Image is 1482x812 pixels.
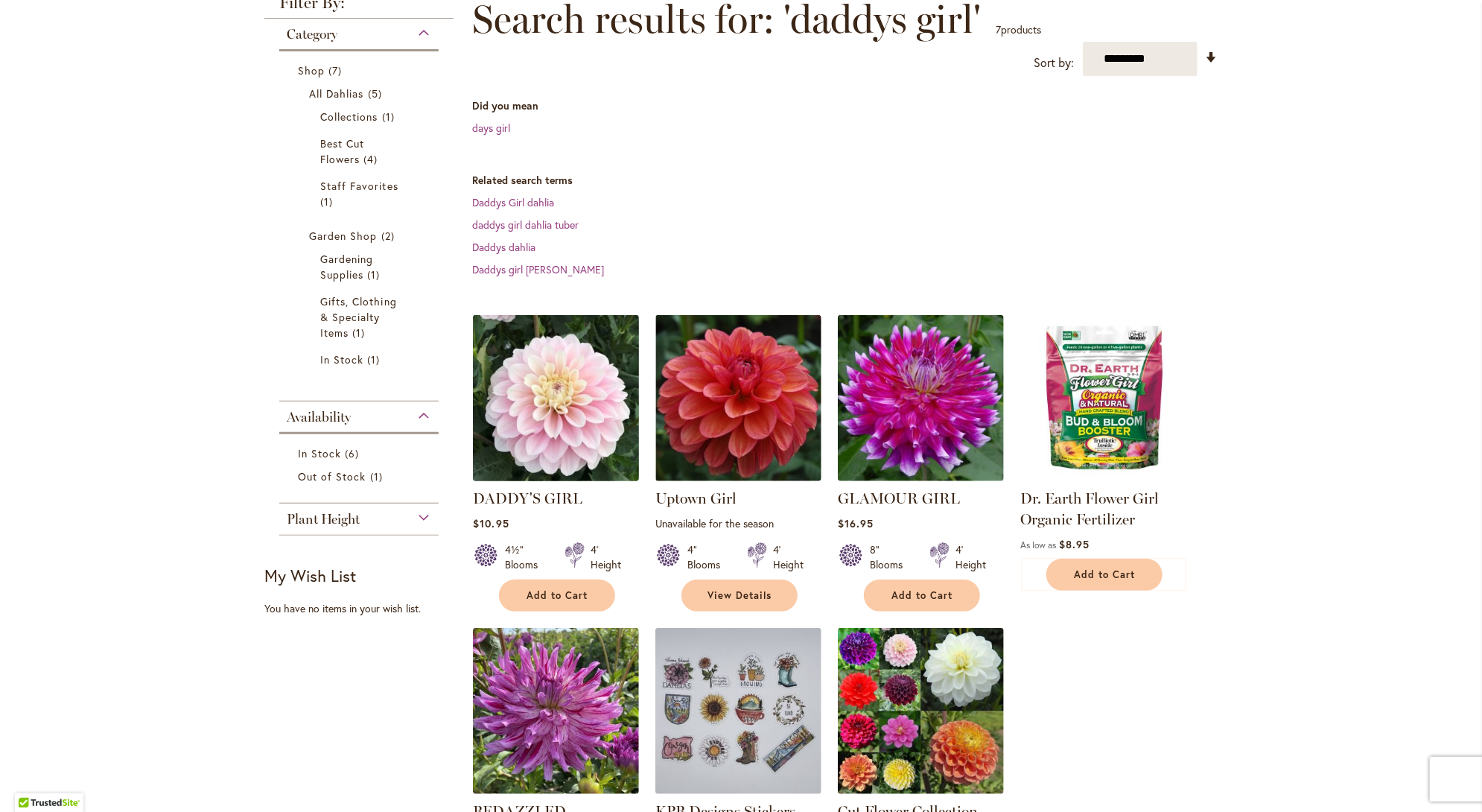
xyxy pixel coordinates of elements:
a: View Details [681,580,798,612]
span: Gifts, Clothing & Specialty Items [320,294,397,340]
span: 7 [328,63,346,78]
a: daddys girl dahlia tuber [472,218,579,232]
label: Sort by: [1034,49,1074,77]
iframe: Launch Accessibility Center [11,759,53,801]
div: 8" Blooms [870,542,912,572]
a: GLAMOUR GIRL [838,489,960,507]
span: Plant Height [287,511,360,527]
span: $16.95 [838,516,874,530]
span: Best Cut Flowers [320,136,364,166]
strong: My Wish List [264,565,356,586]
a: Uptown Girl [655,489,737,507]
a: In Stock [320,352,401,367]
a: Dr. Earth Flower Girl Organic Fertilizer [1020,489,1159,528]
a: Out of Stock 1 [298,469,424,484]
a: Daddys girl [PERSON_NAME] [472,262,604,276]
span: 1 [367,352,384,367]
span: 7 [996,22,1001,37]
span: Out of Stock [298,469,366,483]
button: Add to Cart [499,580,615,612]
span: $10.95 [473,516,509,530]
p: Unavailable for the season [655,516,821,530]
span: 1 [367,267,384,282]
a: All Dahlias [309,86,413,101]
a: Staff Favorites [320,178,401,209]
img: Dr. Earth Flower Girl Organic Fertilizer [1020,315,1186,481]
span: Category [287,26,337,42]
span: Staff Favorites [320,179,398,193]
span: Shop [298,63,325,77]
a: CUT FLOWER COLLECTION [838,783,1004,797]
img: Uptown Girl [655,315,821,481]
span: Add to Cart [891,589,953,602]
span: In Stock [298,446,341,460]
a: Shop [298,63,424,78]
div: 4½" Blooms [505,542,547,572]
div: 4' Height [591,542,621,572]
span: Add to Cart [1074,568,1135,581]
span: As low as [1020,539,1056,551]
a: Daddys Girl dahlia [472,195,554,209]
div: 4' Height [773,542,804,572]
span: 5 [368,86,386,101]
button: Add to Cart [1046,559,1163,591]
div: You have no items in your wish list. [264,601,463,616]
a: Gifts, Clothing &amp; Specialty Items [320,294,401,340]
img: Bedazzled [473,628,639,794]
span: All Dahlias [309,86,364,101]
a: Best Cut Flowers [320,136,401,167]
span: 1 [382,109,398,124]
span: $8.95 [1059,537,1090,551]
span: Collections [320,110,378,124]
img: DADDY'S GIRL [469,311,643,486]
a: Collections [320,109,401,124]
a: Dr. Earth Flower Girl Organic Fertilizer [1020,470,1186,484]
span: Add to Cart [527,589,588,602]
div: 4' Height [955,542,986,572]
span: 2 [381,228,398,244]
img: CUT FLOWER COLLECTION [838,628,1004,794]
span: Availability [287,409,351,425]
span: Gardening Supplies [320,252,373,282]
span: Garden Shop [309,229,378,243]
img: KPB Designs Stickers [655,628,821,794]
a: Garden Shop [309,228,413,244]
span: 1 [352,325,369,340]
a: Daddys dahlia [472,240,535,254]
button: Add to Cart [864,580,980,612]
span: 1 [370,469,387,484]
span: 4 [363,151,381,167]
span: 1 [320,194,337,209]
dt: Related search terms [472,173,1218,188]
a: In Stock 6 [298,445,424,461]
a: days girl [472,121,510,135]
span: View Details [707,589,772,602]
p: products [996,18,1041,42]
a: Uptown Girl [655,470,821,484]
a: DADDY'S GIRL [473,470,639,484]
span: 6 [345,445,363,461]
a: GLAMOUR GIRL [838,470,1004,484]
a: DADDY'S GIRL [473,489,582,507]
a: Gardening Supplies [320,251,401,282]
dt: Did you mean [472,98,1218,113]
img: GLAMOUR GIRL [838,315,1004,481]
a: Bedazzled [473,783,639,797]
div: 4" Blooms [687,542,729,572]
a: KPB Designs Stickers [655,783,821,797]
span: In Stock [320,352,363,367]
